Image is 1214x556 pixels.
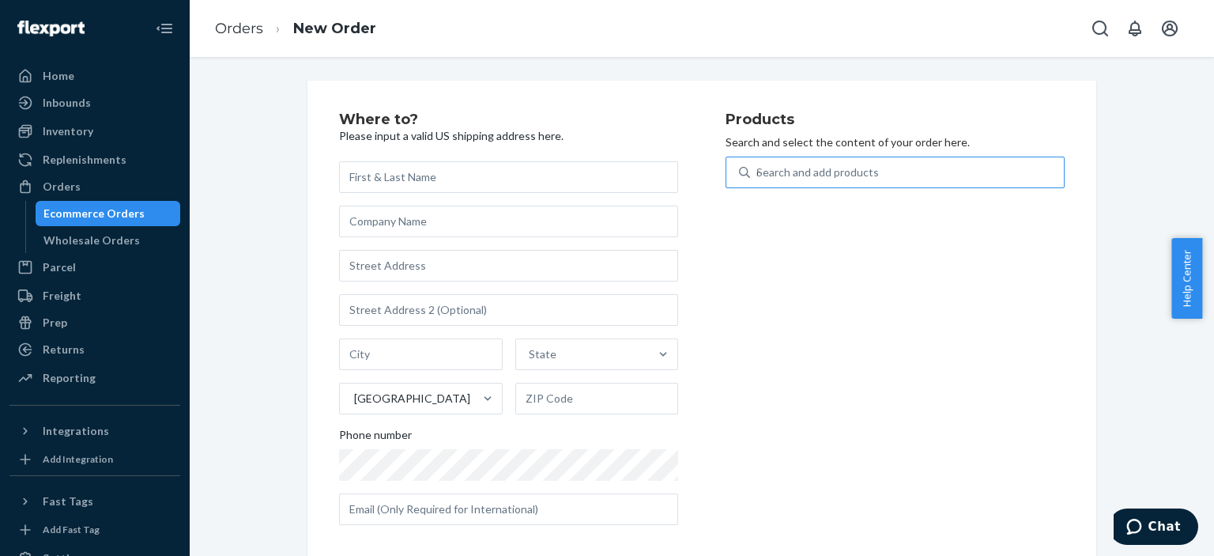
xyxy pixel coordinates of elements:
[726,112,1065,128] h2: Products
[43,423,109,439] div: Integrations
[9,90,180,115] a: Inbounds
[9,520,180,539] a: Add Fast Tag
[36,228,181,253] a: Wholesale Orders
[43,452,113,466] div: Add Integration
[43,259,76,275] div: Parcel
[43,206,145,221] div: Ecommerce Orders
[149,13,180,44] button: Close Navigation
[339,112,678,128] h2: Where to?
[43,152,126,168] div: Replenishments
[339,294,678,326] input: Street Address 2 (Optional)
[339,128,678,144] p: Please input a valid US shipping address here.
[339,206,678,237] input: Company Name
[339,250,678,282] input: Street Address
[9,147,180,172] a: Replenishments
[9,489,180,514] button: Fast Tags
[43,342,85,357] div: Returns
[756,165,879,180] div: Search and add products
[293,20,376,37] a: New Order
[1171,238,1202,319] button: Help Center
[9,365,180,391] a: Reporting
[43,68,74,84] div: Home
[9,450,180,469] a: Add Integration
[202,6,389,52] ol: breadcrumbs
[1119,13,1151,44] button: Open notifications
[515,383,679,414] input: ZIP Code
[43,123,93,139] div: Inventory
[9,418,180,444] button: Integrations
[353,391,354,407] input: [GEOGRAPHIC_DATA]
[726,134,1065,150] p: Search and select the content of your order here.
[339,494,678,525] input: Email (Only Required for International)
[339,427,412,449] span: Phone number
[9,310,180,335] a: Prep
[36,201,181,226] a: Ecommerce Orders
[9,63,180,89] a: Home
[339,161,678,193] input: First & Last Name
[43,233,140,248] div: Wholesale Orders
[1154,13,1186,44] button: Open account menu
[9,255,180,280] a: Parcel
[529,346,556,362] div: State
[9,337,180,362] a: Returns
[43,288,81,304] div: Freight
[17,21,85,36] img: Flexport logo
[215,20,263,37] a: Orders
[9,174,180,199] a: Orders
[43,315,67,331] div: Prep
[9,119,180,144] a: Inventory
[339,339,503,370] input: City
[1114,509,1198,548] iframe: Opens a widget where you can chat to one of our agents
[1084,13,1116,44] button: Open Search Box
[43,370,96,386] div: Reporting
[9,283,180,308] a: Freight
[43,523,100,536] div: Add Fast Tag
[43,95,91,111] div: Inbounds
[43,494,93,509] div: Fast Tags
[354,391,470,407] div: [GEOGRAPHIC_DATA]
[43,179,81,195] div: Orders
